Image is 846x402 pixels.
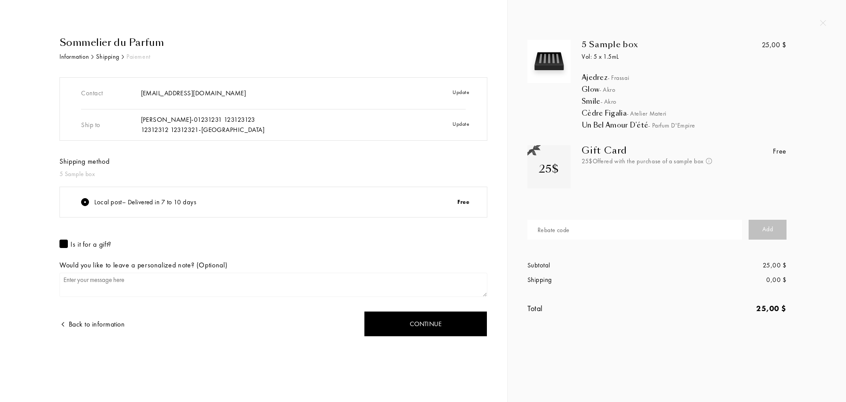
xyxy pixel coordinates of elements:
div: Ship to [81,115,141,135]
div: 25$ [539,161,559,177]
img: quit_onboard.svg [820,20,826,26]
div: Un Bel Amour D’été [582,121,808,130]
div: Shipping method [59,156,487,167]
div: Update [419,83,478,104]
div: Back to information [59,319,125,330]
div: Free [773,146,787,157]
span: - Parfum d'Empire [648,121,695,129]
div: Paiement [126,52,150,61]
img: arr_black.svg [122,55,124,59]
div: Continue [364,311,487,337]
span: - Atelier Materi [627,109,667,117]
div: Is it for a gift? [70,239,111,249]
img: arr_black.svg [91,55,94,59]
div: Rebate code [538,225,570,235]
span: - Akro [599,86,615,94]
div: Gift Card [582,145,722,156]
div: Free [359,192,478,212]
img: info_voucher.png [706,158,712,164]
div: [PERSON_NAME] - 01231231 123123123 12312312 12312321 - [GEOGRAPHIC_DATA] [141,115,419,135]
div: 25,00 $ [762,40,787,50]
img: box_5.svg [530,42,568,81]
div: Information [59,52,89,61]
div: Smile [582,97,808,106]
div: 5 Sample box [582,40,743,49]
div: Shipping [96,52,119,61]
div: 25$ Offered with the purchase of a sample box [582,157,722,166]
div: 25,00 $ [657,260,787,271]
div: Cèdre Figalia [582,109,808,118]
span: - Akro [601,98,616,105]
div: Ajedrez [582,73,808,82]
div: Add [749,220,787,240]
div: Total [527,302,657,314]
div: 25,00 $ [657,302,787,314]
div: Contact [81,83,141,104]
div: Shipping [527,275,657,285]
span: - Frassai [608,74,629,82]
div: Glow [582,85,808,94]
div: Update [419,115,478,135]
div: Subtotal [527,260,657,271]
div: Sommelier du Parfum [59,35,487,50]
div: 0,00 $ [657,275,787,285]
div: Vol: 5 x 1.5mL [582,52,743,61]
div: Local post – Delivered in 7 to 10 days [94,197,196,207]
div: 5 Sample box [59,169,487,179]
div: [EMAIL_ADDRESS][DOMAIN_NAME] [141,88,419,98]
div: Would you like to leave a personalized note? (Optional) [59,260,487,271]
img: gift_n.png [527,145,541,156]
img: arrow.png [59,321,67,328]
